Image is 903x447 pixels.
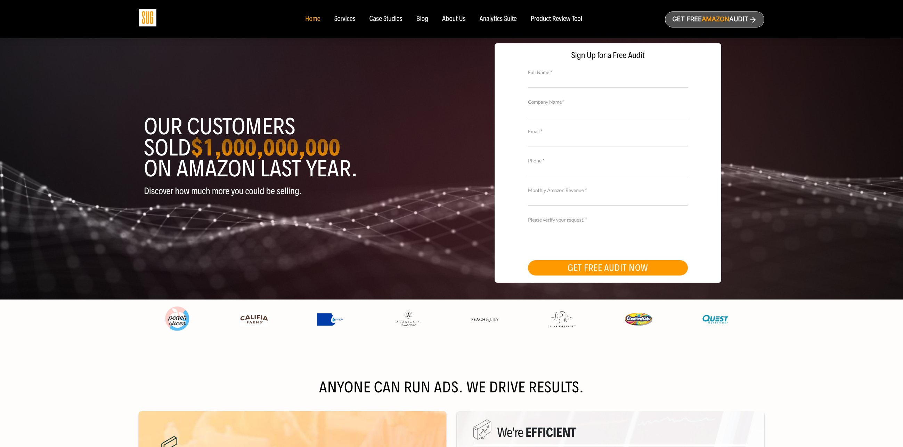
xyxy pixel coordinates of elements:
[416,15,429,23] a: Blog
[442,15,466,23] a: About Us
[528,75,688,87] input: Full Name *
[369,15,402,23] a: Case Studies
[473,420,491,440] img: We are Smart
[528,193,688,206] input: Monthly Amazon Revenue *
[665,11,764,27] a: Get freeAmazonAudit
[305,15,320,23] a: Home
[528,134,688,146] input: Email *
[139,381,764,394] h2: Anyone can run ads. We drive results.
[191,133,340,162] strong: $1,000,000,000
[528,105,688,117] input: Company Name *
[471,317,499,322] img: Peach & Lily
[502,50,714,61] span: Sign Up for a Free Audit
[526,424,576,440] span: Efficient
[473,425,748,445] h5: We're
[702,16,729,23] span: Amazon
[334,15,355,23] a: Services
[163,305,191,333] img: Peach Slices
[528,157,688,165] label: Phone *
[531,15,582,23] a: Product Review Tool
[317,313,345,326] img: Express Water
[139,9,156,26] img: Sug
[701,312,729,327] img: Quest Nutriton
[144,116,446,179] h1: Our customers sold on Amazon last year.
[548,311,576,327] img: Drunk Elephant
[240,312,268,327] img: Califia Farms
[480,15,517,23] a: Analytics Suite
[144,186,446,196] p: Discover how much more you could be selling.
[528,223,634,250] iframe: reCAPTCHA
[394,311,422,327] img: Anastasia Beverly Hills
[528,186,688,194] label: Monthly Amazon Revenue *
[528,260,688,276] button: GET FREE AUDIT NOW
[528,69,688,76] label: Full Name *
[528,216,688,224] label: Please verify your request. *
[528,98,688,106] label: Company Name *
[625,313,652,326] img: Creative Kids
[528,164,688,176] input: Contact Number *
[528,128,688,135] label: Email *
